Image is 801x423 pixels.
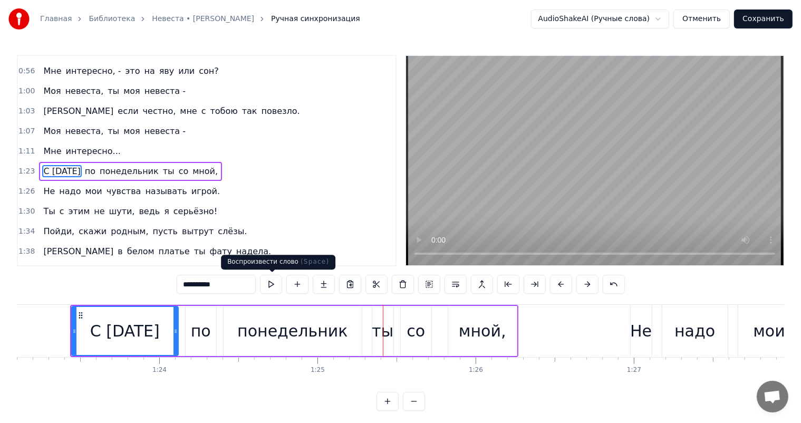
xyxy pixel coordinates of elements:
span: 1:34 [18,226,35,237]
span: Пойди, [42,225,75,237]
span: 1:00 [18,86,35,97]
span: надела. [235,245,272,257]
button: Отменить [673,9,730,28]
span: интересно... [65,145,122,157]
span: 0:56 [18,66,35,76]
span: ведь [138,205,161,217]
span: 1:07 [18,126,35,137]
span: Моя [42,85,62,97]
span: невеста, [64,85,105,97]
span: невеста, [64,125,105,137]
span: со [178,165,190,177]
button: Сохранить [734,9,793,28]
span: Ты [42,205,56,217]
span: называть [144,185,188,197]
div: по [191,319,211,343]
span: ( Space ) [301,258,329,265]
span: если [117,105,139,117]
span: мне [179,105,198,117]
div: со [407,319,425,343]
span: 1:30 [18,206,35,217]
div: С [DATE] [90,319,160,343]
span: повезло. [260,105,301,117]
span: этим [67,205,91,217]
span: на [143,65,156,77]
span: ты [107,85,120,97]
span: 1:03 [18,106,35,117]
span: честно, [142,105,177,117]
span: яву [158,65,176,77]
span: тобою [209,105,239,117]
span: моя [122,85,141,97]
a: Библиотека [89,14,135,24]
div: мной, [459,319,506,343]
div: понедельник [237,319,348,343]
span: ты [193,245,207,257]
span: не [93,205,105,217]
div: мои [753,319,785,343]
span: игрой. [190,185,221,197]
span: это [124,65,141,77]
div: 1:27 [627,366,641,374]
span: невеста - [143,85,187,97]
span: 1:26 [18,186,35,197]
span: я [163,205,170,217]
span: 1:11 [18,146,35,157]
span: 1:38 [18,246,35,257]
span: или [177,65,196,77]
div: надо [674,319,715,343]
span: сон? [198,65,220,77]
span: невеста - [143,125,187,137]
span: Мне [42,65,62,77]
span: платье [158,245,191,257]
span: [PERSON_NAME] [42,105,114,117]
span: фату [209,245,233,257]
span: скажи [78,225,108,237]
span: ты [107,125,120,137]
span: с [200,105,207,117]
span: слёзы. [217,225,248,237]
span: пусть [152,225,179,237]
a: Невеста • [PERSON_NAME] [152,14,254,24]
span: серьёзно! [172,205,218,217]
div: ты [372,319,393,343]
div: 1:24 [152,366,167,374]
div: 1:25 [311,366,325,374]
span: интересно, - [65,65,122,77]
span: моя [122,125,141,137]
span: чувства [105,185,142,197]
span: Ручная синхронизация [271,14,360,24]
span: ты [162,165,176,177]
span: с [59,205,65,217]
span: шути, [108,205,136,217]
div: Не [630,319,652,343]
span: родным, [110,225,149,237]
span: 1:23 [18,166,35,177]
span: вытрут [181,225,215,237]
div: Воспроизвести слово [221,255,335,270]
span: С [DATE] [42,165,81,177]
span: так [241,105,258,117]
nav: breadcrumb [40,14,360,24]
span: белом [126,245,156,257]
span: [PERSON_NAME] [42,245,114,257]
span: мои [84,185,103,197]
span: Мне [42,145,62,157]
span: надо [58,185,82,197]
a: Главная [40,14,72,24]
span: мной, [191,165,219,177]
span: Моя [42,125,62,137]
span: понедельник [99,165,160,177]
span: в [117,245,123,257]
a: Открытый чат [757,381,788,412]
span: Не [42,185,56,197]
span: по [84,165,96,177]
div: 1:26 [469,366,483,374]
img: youka [8,8,30,30]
